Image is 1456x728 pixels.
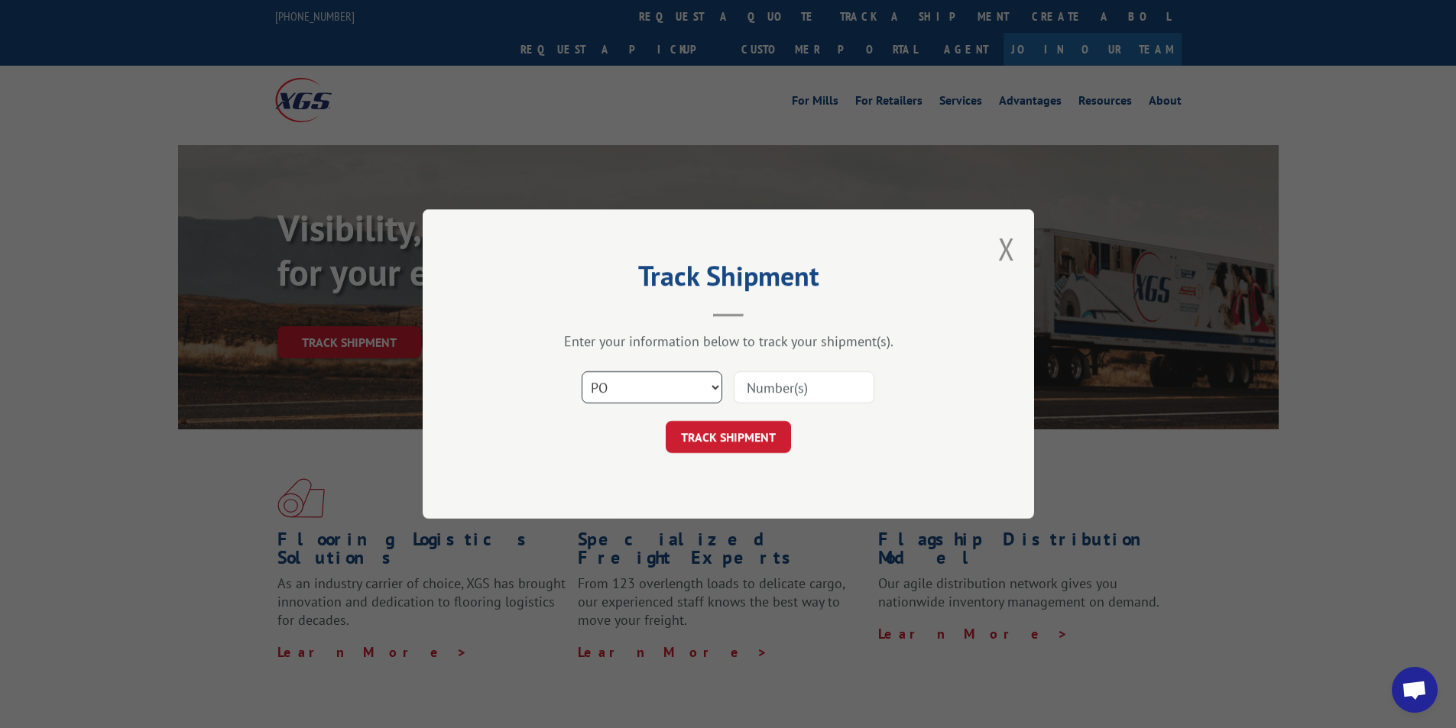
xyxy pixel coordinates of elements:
button: TRACK SHIPMENT [666,421,791,453]
div: Open chat [1392,667,1438,713]
input: Number(s) [734,371,874,403]
div: Enter your information below to track your shipment(s). [499,332,958,350]
h2: Track Shipment [499,265,958,294]
button: Close modal [998,228,1015,269]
